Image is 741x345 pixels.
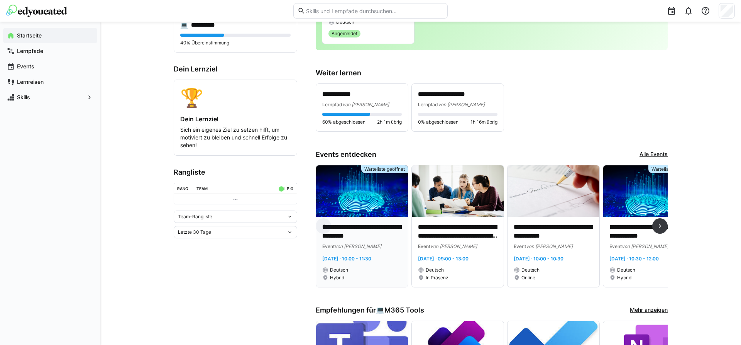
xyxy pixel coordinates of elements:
p: 40% Übereinstimmung [180,40,291,46]
span: [DATE] · 10:00 - 11:30 [322,256,371,262]
img: image [316,165,408,217]
div: 💻️ [376,306,424,314]
a: Alle Events [639,150,668,159]
div: LP [284,186,289,191]
span: Deutsch [426,267,444,273]
h3: Rangliste [174,168,297,177]
a: ø [290,185,294,191]
span: [DATE] · 10:00 - 10:30 [514,256,563,262]
span: Warteliste geöffnet [651,166,692,172]
span: Letzte 30 Tage [178,229,211,235]
span: Deutsch [521,267,540,273]
span: von [PERSON_NAME] [438,102,485,107]
span: Hybrid [617,275,631,281]
span: [DATE] · 10:30 - 12:00 [609,256,659,262]
span: Angemeldet [332,31,357,37]
span: M365 Tools [384,306,424,314]
div: 🏆 [180,86,291,109]
span: Event [418,243,430,249]
span: Event [609,243,622,249]
div: Rang [177,186,188,191]
span: Warteliste geöffnet [364,166,405,172]
span: [DATE] · 09:00 - 13:00 [418,256,469,262]
h4: Dein Lernziel [180,115,291,123]
span: 2h 1m übrig [377,119,402,125]
span: von [PERSON_NAME] [622,243,668,249]
span: Lernpfad [322,102,342,107]
span: Deutsch [617,267,635,273]
p: Sich ein eigenes Ziel zu setzen hilft, um motiviert zu bleiben und schnell Erfolge zu sehen! [180,126,291,149]
div: Team [196,186,208,191]
span: 0% abgeschlossen [418,119,458,125]
span: 1h 16m übrig [470,119,497,125]
span: Hybrid [330,275,344,281]
span: von [PERSON_NAME] [335,243,381,249]
span: Online [521,275,535,281]
h3: Dein Lernziel [174,65,297,73]
span: Deutsch [330,267,348,273]
span: Event [322,243,335,249]
span: von [PERSON_NAME] [526,243,573,249]
span: von [PERSON_NAME] [430,243,477,249]
img: image [603,165,695,217]
span: von [PERSON_NAME] [342,102,389,107]
span: Event [514,243,526,249]
h3: Weiter lernen [316,69,668,77]
h3: Events entdecken [316,150,376,159]
span: Team-Rangliste [178,214,212,220]
h3: Empfehlungen für [316,306,424,314]
span: Deutsch [336,19,354,25]
div: 💻️ [180,21,188,29]
span: 60% abgeschlossen [322,119,365,125]
a: Mehr anzeigen [630,306,668,314]
span: Lernpfad [418,102,438,107]
img: image [412,165,504,217]
span: In Präsenz [426,275,448,281]
img: image [508,165,599,217]
input: Skills und Lernpfade durchsuchen… [305,7,443,14]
